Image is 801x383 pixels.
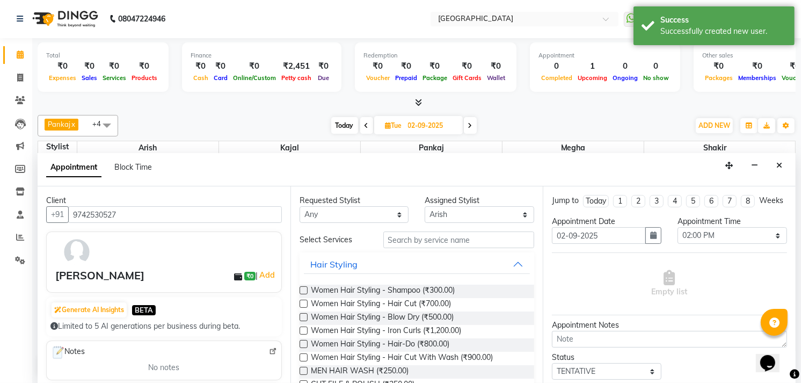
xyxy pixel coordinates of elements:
li: 8 [741,195,755,207]
div: Status [552,352,661,363]
div: ₹0 [363,60,392,73]
div: ₹0 [314,60,333,73]
span: Package [420,74,450,82]
span: No notes [148,362,179,373]
div: ₹0 [420,60,450,73]
img: logo [27,4,101,34]
div: ₹0 [211,60,230,73]
div: Appointment Date [552,216,661,227]
li: 7 [723,195,737,207]
a: x [70,120,75,128]
span: Prepaid [392,74,420,82]
div: ₹0 [46,60,79,73]
span: BETA [132,305,156,315]
div: ₹2,451 [279,60,314,73]
span: | [256,269,276,281]
span: +4 [92,119,109,128]
span: Arish [77,141,219,155]
div: Weeks [759,195,783,206]
li: 2 [631,195,645,207]
li: 3 [650,195,664,207]
span: Women Hair Styling - Hair Cut (₹700.00) [311,298,451,312]
div: ₹0 [702,60,736,73]
span: Women Hair Styling - Iron Curls (₹1,200.00) [311,325,461,338]
span: MEN HAIR WASH (₹250.00) [311,365,409,379]
li: 4 [668,195,682,207]
a: Add [258,269,276,281]
div: ₹0 [484,60,508,73]
span: No show [640,74,672,82]
div: 0 [538,60,575,73]
input: 2025-09-02 [405,118,458,134]
span: ADD NEW [698,121,730,129]
span: Tue [383,121,405,129]
span: Pankaj [48,120,70,128]
button: Generate AI Insights [52,302,127,317]
span: Appointment [46,158,101,177]
div: Total [46,51,160,60]
button: Hair Styling [304,255,530,274]
span: Voucher [363,74,392,82]
div: ₹0 [736,60,779,73]
li: 5 [686,195,700,207]
div: ₹0 [230,60,279,73]
span: Products [129,74,160,82]
div: Finance [191,51,333,60]
li: 6 [704,195,718,207]
div: Successfully created new user. [660,26,787,37]
span: Notes [51,345,85,359]
div: ₹0 [392,60,420,73]
span: Gift Cards [450,74,484,82]
div: Select Services [292,234,375,245]
span: ₹0 [244,272,256,280]
div: [PERSON_NAME] [55,268,144,284]
span: Wallet [484,74,508,82]
span: Petty cash [279,74,314,82]
span: Memberships [736,74,779,82]
div: Jump to [552,195,579,206]
iframe: chat widget [756,340,790,372]
span: Today [331,117,358,134]
input: Search by service name [383,232,535,248]
span: Ongoing [610,74,640,82]
div: Assigned Stylist [425,195,534,206]
span: Women Hair Styling - Hair Cut With Wash (₹900.00) [311,352,493,365]
div: ₹0 [129,60,160,73]
div: Redemption [363,51,508,60]
li: 1 [613,195,627,207]
span: Upcoming [575,74,610,82]
span: Packages [702,74,736,82]
button: ADD NEW [696,118,733,133]
span: Online/Custom [230,74,279,82]
div: Appointment [538,51,672,60]
span: Sales [79,74,100,82]
span: Shakir [644,141,786,155]
div: 1 [575,60,610,73]
div: Hair Styling [310,258,358,271]
span: megha [503,141,644,155]
span: Expenses [46,74,79,82]
input: Search by Name/Mobile/Email/Code [68,206,282,223]
span: Pankaj [361,141,502,155]
div: Today [586,196,606,207]
div: Stylist [38,141,77,153]
div: Limited to 5 AI generations per business during beta. [50,321,278,332]
div: Requested Stylist [300,195,409,206]
span: Women Hair Styling - Blow Dry (₹500.00) [311,312,454,325]
div: ₹0 [450,60,484,73]
div: Appointment Notes [552,320,787,331]
span: Completed [538,74,575,82]
img: avatar [61,236,92,268]
span: Women Hair Styling - Shampoo (₹300.00) [311,285,455,298]
span: Cash [191,74,211,82]
span: kajal [219,141,360,155]
span: Services [100,74,129,82]
div: Client [46,195,282,206]
div: ₹0 [191,60,211,73]
div: ₹0 [100,60,129,73]
button: +91 [46,206,69,223]
span: Card [211,74,230,82]
div: ₹0 [79,60,100,73]
span: Due [315,74,332,82]
div: 0 [640,60,672,73]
